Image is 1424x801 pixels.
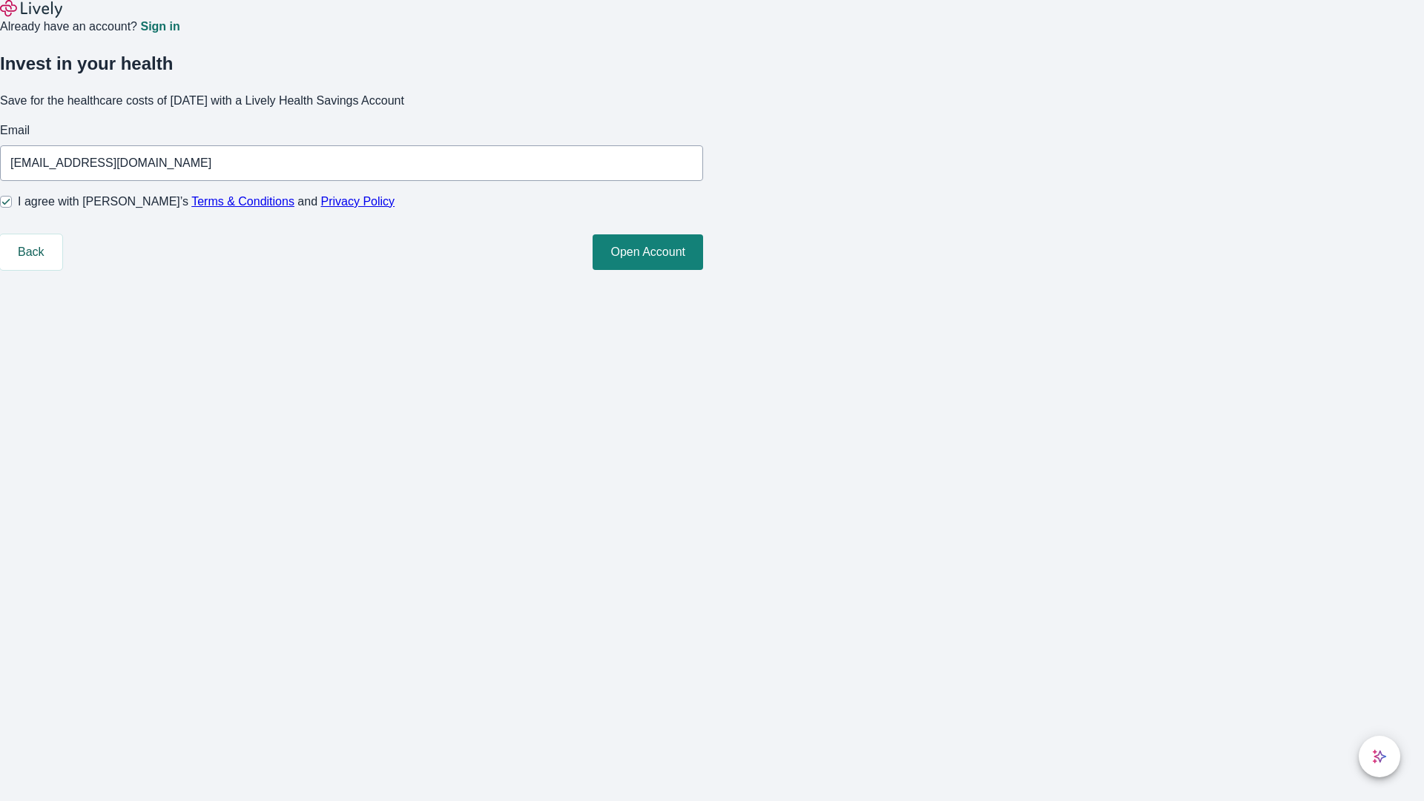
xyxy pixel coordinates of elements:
button: Open Account [593,234,703,270]
button: chat [1359,736,1400,777]
a: Privacy Policy [321,195,395,208]
span: I agree with [PERSON_NAME]’s and [18,193,395,211]
svg: Lively AI Assistant [1372,749,1387,764]
a: Sign in [140,21,179,33]
a: Terms & Conditions [191,195,294,208]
